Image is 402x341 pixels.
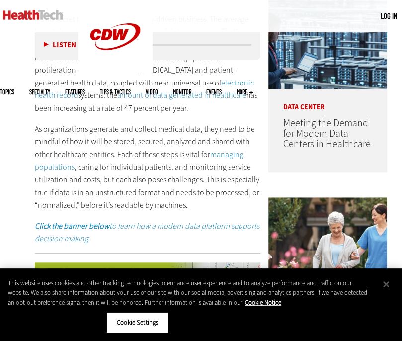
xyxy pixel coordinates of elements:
[3,10,63,20] img: Home
[35,221,259,244] em: to learn how a modern data platform supports decision making.
[381,11,397,20] a: Log in
[100,89,131,95] a: Tips & Tactics
[268,197,387,286] img: nurse walks with senior woman through a garden
[35,221,259,244] a: Click the banner belowto learn how a modern data platform supports decision making.
[375,273,397,295] button: Close
[35,221,109,231] em: Click the banner below
[8,278,374,308] div: This website uses cookies and other tracking technologies to enhance user experience and to analy...
[29,89,50,95] span: Specialty
[35,262,260,301] img: MDP White Paper
[65,89,85,95] a: Features
[35,123,260,212] p: As organizations generate and collect medical data, they need to be mindful of how it will be sto...
[78,66,153,76] a: CDW
[237,89,253,95] span: More
[245,298,281,307] a: More information about your privacy
[268,89,387,111] p: Data Center
[106,312,168,333] button: Cookie Settings
[206,89,222,95] a: Events
[381,11,397,21] div: User menu
[173,89,191,95] a: MonITor
[283,116,371,151] a: Meeting the Demand for Modern Data Centers in Healthcare
[146,89,158,95] a: Video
